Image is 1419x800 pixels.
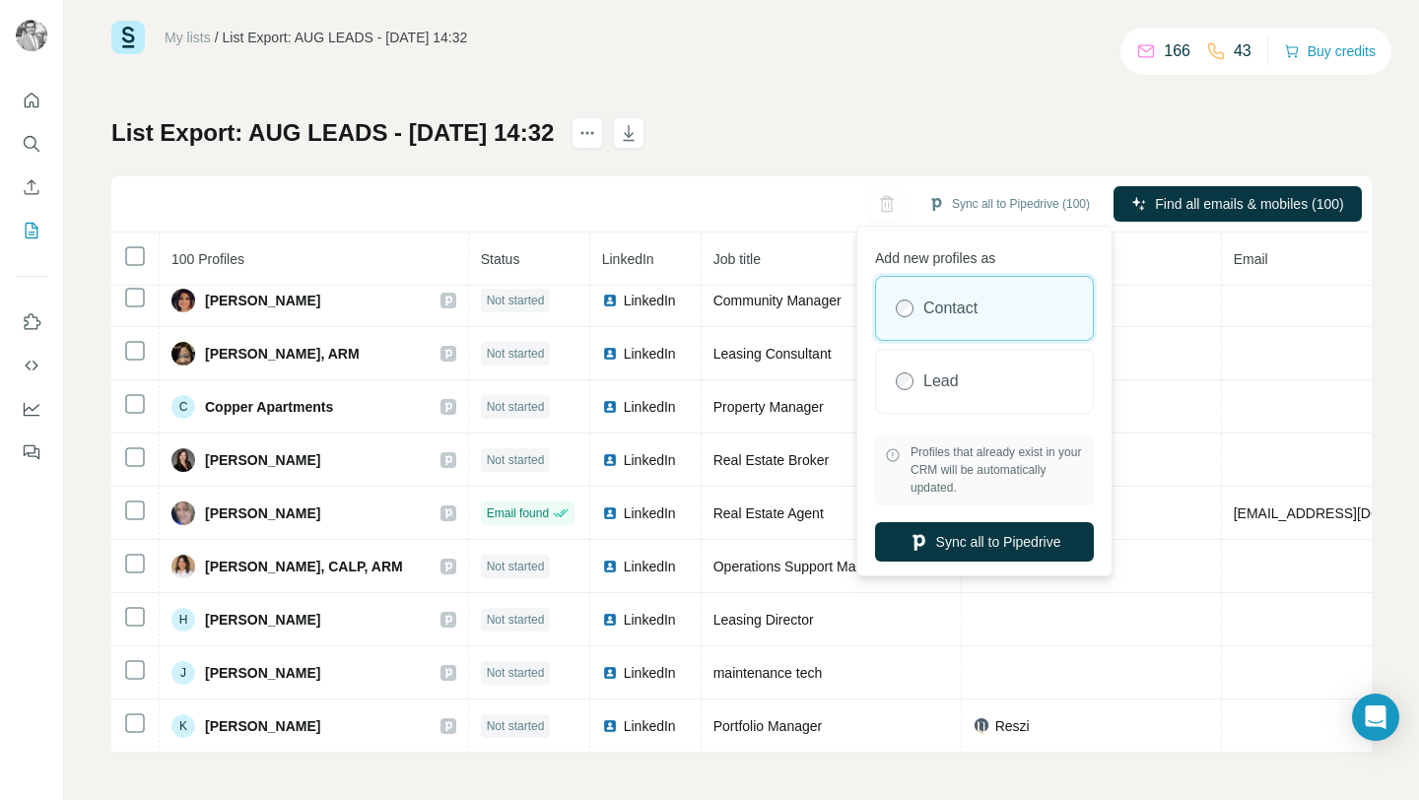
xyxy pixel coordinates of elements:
[602,559,618,574] img: LinkedIn logo
[713,505,824,521] span: Real Estate Agent
[624,344,676,364] span: LinkedIn
[205,344,360,364] span: [PERSON_NAME], ARM
[1155,194,1343,214] span: Find all emails & mobiles (100)
[16,213,47,248] button: My lists
[602,612,618,628] img: LinkedIn logo
[481,251,520,267] span: Status
[624,663,676,683] span: LinkedIn
[1234,251,1268,267] span: Email
[16,391,47,427] button: Dashboard
[487,664,545,682] span: Not started
[1234,39,1251,63] p: 43
[171,448,195,472] img: Avatar
[223,28,468,47] div: List Export: AUG LEADS - [DATE] 14:32
[624,557,676,576] span: LinkedIn
[713,612,814,628] span: Leasing Director
[215,28,219,47] li: /
[572,117,603,149] button: actions
[171,608,195,632] div: H
[713,346,832,362] span: Leasing Consultant
[16,126,47,162] button: Search
[111,117,554,149] h1: List Export: AUG LEADS - [DATE] 14:32
[624,610,676,630] span: LinkedIn
[602,346,618,362] img: LinkedIn logo
[713,665,823,681] span: maintenance tech
[205,291,320,310] span: [PERSON_NAME]
[487,611,545,629] span: Not started
[171,714,195,738] div: K
[875,522,1094,562] button: Sync all to Pipedrive
[1164,39,1190,63] p: 166
[165,30,211,45] a: My lists
[487,292,545,309] span: Not started
[16,20,47,51] img: Avatar
[713,452,830,468] span: Real Estate Broker
[16,83,47,118] button: Quick start
[602,399,618,415] img: LinkedIn logo
[624,716,676,736] span: LinkedIn
[1284,37,1376,65] button: Buy credits
[205,397,333,417] span: Copper Apartments
[602,452,618,468] img: LinkedIn logo
[16,434,47,470] button: Feedback
[16,304,47,340] button: Use Surfe on LinkedIn
[923,297,978,320] label: Contact
[16,348,47,383] button: Use Surfe API
[487,504,549,522] span: Email found
[974,718,989,734] img: company-logo
[602,718,618,734] img: LinkedIn logo
[205,716,320,736] span: [PERSON_NAME]
[995,716,1030,736] span: Reszi
[713,559,892,574] span: Operations Support Manager
[713,399,824,415] span: Property Manager
[487,345,545,363] span: Not started
[1352,694,1399,741] div: Open Intercom Messenger
[171,342,195,366] img: Avatar
[1114,186,1362,222] button: Find all emails & mobiles (100)
[487,451,545,469] span: Not started
[171,555,195,578] img: Avatar
[624,503,676,523] span: LinkedIn
[171,501,195,525] img: Avatar
[171,251,244,267] span: 100 Profiles
[602,293,618,308] img: LinkedIn logo
[602,505,618,521] img: LinkedIn logo
[205,610,320,630] span: [PERSON_NAME]
[171,661,195,685] div: J
[16,169,47,205] button: Enrich CSV
[911,443,1084,497] span: Profiles that already exist in your CRM will be automatically updated.
[624,397,676,417] span: LinkedIn
[713,251,761,267] span: Job title
[171,289,195,312] img: Avatar
[487,558,545,575] span: Not started
[205,503,320,523] span: [PERSON_NAME]
[624,450,676,470] span: LinkedIn
[602,665,618,681] img: LinkedIn logo
[713,718,823,734] span: Portfolio Manager
[487,717,545,735] span: Not started
[713,293,842,308] span: Community Manager
[624,291,676,310] span: LinkedIn
[487,398,545,416] span: Not started
[111,21,145,54] img: Surfe Logo
[205,663,320,683] span: [PERSON_NAME]
[205,557,403,576] span: [PERSON_NAME], CALP, ARM
[205,450,320,470] span: [PERSON_NAME]
[602,251,654,267] span: LinkedIn
[914,189,1104,219] button: Sync all to Pipedrive (100)
[923,369,959,393] label: Lead
[875,240,1094,268] p: Add new profiles as
[171,395,195,419] div: C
